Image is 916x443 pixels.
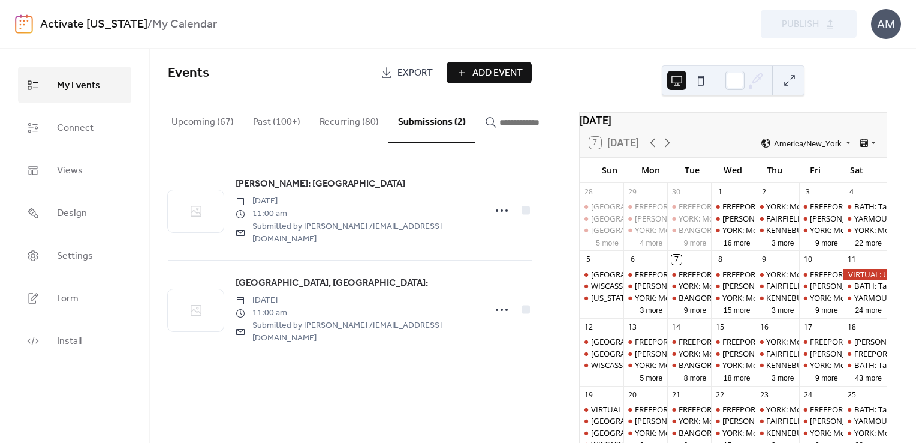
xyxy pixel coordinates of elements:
[635,269,842,280] div: FREEPORT: AM and PM Rush Hour Brigade. Click for times!
[715,187,725,197] div: 1
[236,319,477,345] span: Submitted by [PERSON_NAME] / [EMAIL_ADDRESS][DOMAIN_NAME]
[803,255,813,265] div: 10
[623,213,667,224] div: WELLS: NO I.C.E in Wells
[799,280,843,291] div: WELLS: NO I.C.E in Wells
[236,276,428,291] a: [GEOGRAPHIC_DATA], [GEOGRAPHIC_DATA]:
[667,427,711,438] div: BANGOR: Weekly peaceful protest
[18,67,131,103] a: My Events
[766,348,860,359] div: FAIRFIELD: Stop The Coup
[843,336,887,347] div: WELLS: Nor ICE in Wells! Nor Kings!
[871,9,901,39] div: AM
[679,415,861,426] div: YORK: Morning Resistance at [GEOGRAPHIC_DATA]
[810,237,843,248] button: 9 more
[774,139,842,147] span: America/New_York
[843,427,887,438] div: YORK: Morning Resistance at Town Center
[18,109,131,146] a: Connect
[799,225,843,235] div: YORK: Morning Resistance at Town Center
[846,187,857,197] div: 4
[162,97,243,142] button: Upcoming (67)
[635,427,817,438] div: YORK: Morning Resistance at [GEOGRAPHIC_DATA]
[667,280,711,291] div: YORK: Morning Resistance at Town Center
[310,97,388,142] button: Recurring (80)
[679,225,801,235] div: BANGOR: Weekly peaceful protest
[766,292,854,303] div: KENNEBUNK: Stand Out
[843,360,887,370] div: BATH: Tabling at the Bath Farmers Market
[722,292,905,303] div: YORK: Morning Resistance at [GEOGRAPHIC_DATA]
[679,201,874,212] div: FREEPORT: VISIBILITY FREEPORT Stand for Democracy!
[755,213,799,224] div: FAIRFIELD: Stop The Coup
[766,213,860,224] div: FAIRFIELD: Stop The Coup
[799,415,843,426] div: WELLS: NO I.C.E in Wells
[755,360,799,370] div: KENNEBUNK: Stand Out
[667,348,711,359] div: YORK: Morning Resistance at Town Center
[679,269,874,280] div: FREEPORT: VISIBILITY FREEPORT Stand for Democracy!
[635,348,799,359] div: [PERSON_NAME]: NO I.C.E in [PERSON_NAME]
[755,269,799,280] div: YORK: Morning Resistance at Town Center
[711,415,755,426] div: WELLS: NO I.C.E in Wells
[799,213,843,224] div: WELLS: NO I.C.E in Wells
[803,322,813,333] div: 17
[719,237,755,248] button: 16 more
[472,66,523,80] span: Add Event
[57,161,83,180] span: Views
[679,348,861,359] div: YORK: Morning Resistance at [GEOGRAPHIC_DATA]
[711,427,755,438] div: YORK: Morning Resistance at Town Center
[236,195,477,208] span: [DATE]
[799,360,843,370] div: YORK: Morning Resistance at Town Center
[843,201,887,212] div: BATH: Tabling at the Bath Farmers Market
[846,322,857,333] div: 18
[635,225,817,235] div: YORK: Morning Resistance at [GEOGRAPHIC_DATA]
[635,404,842,415] div: FREEPORT: AM and PM Rush Hour Brigade. Click for times!
[810,372,843,383] button: 9 more
[635,292,817,303] div: YORK: Morning Resistance at [GEOGRAPHIC_DATA]
[667,213,711,224] div: YORK: Morning Resistance at Town Center
[722,427,905,438] div: YORK: Morning Resistance at [GEOGRAPHIC_DATA]
[799,427,843,438] div: YORK: Morning Resistance at Town Center
[671,187,682,197] div: 30
[722,348,886,359] div: [PERSON_NAME]: NO I.C.E in [PERSON_NAME]
[803,187,813,197] div: 3
[679,360,801,370] div: BANGOR: Weekly peaceful protest
[719,304,755,315] button: 15 more
[591,237,623,248] button: 5 more
[591,213,872,224] div: [GEOGRAPHIC_DATA]: Canvass with [US_STATE] Dems in [GEOGRAPHIC_DATA]
[580,336,623,347] div: BELFAST: Support Palestine Weekly Standout
[755,415,799,426] div: FAIRFIELD: Stop The Coup
[628,187,638,197] div: 29
[711,280,755,291] div: WELLS: NO I.C.E in Wells
[667,225,711,235] div: BANGOR: Weekly peaceful protest
[711,348,755,359] div: WELLS: NO I.C.E in Wells
[236,307,477,319] span: 11:00 am
[671,255,682,265] div: 7
[671,390,682,400] div: 21
[57,332,82,351] span: Install
[667,292,711,303] div: BANGOR: Weekly peaceful protest
[755,280,799,291] div: FAIRFIELD: Stop The Coup
[57,289,79,308] span: Form
[851,304,887,315] button: 24 more
[722,269,857,280] div: FREEPORT: Visibility Brigade Standout
[18,194,131,231] a: Design
[755,348,799,359] div: FAIRFIELD: Stop The Coup
[767,372,799,383] button: 3 more
[711,213,755,224] div: WELLS: NO I.C.E in Wells
[667,201,711,212] div: FREEPORT: VISIBILITY FREEPORT Stand for Democracy!
[18,237,131,274] a: Settings
[236,294,477,307] span: [DATE]
[843,415,887,426] div: YARMOUTH: Saturday Weekly Rally - Resist Hate - Support Democracy
[623,269,667,280] div: FREEPORT: AM and PM Rush Hour Brigade. Click for times!
[843,292,887,303] div: YARMOUTH: Saturday Weekly Rally - Resist Hate - Support Democracy
[591,280,828,291] div: WISCASSET: Community Stand Up - Being a Good Human Matters!
[722,213,886,224] div: [PERSON_NAME]: NO I.C.E in [PERSON_NAME]
[799,292,843,303] div: YORK: Morning Resistance at Town Center
[57,119,94,137] span: Connect
[623,201,667,212] div: FREEPORT: AM and PM Rush Hour Brigade. Click for times!
[236,208,477,220] span: 11:00 am
[843,348,887,359] div: FREEPORT: No Kings 2.0 Rally
[635,415,799,426] div: [PERSON_NAME]: NO I.C.E in [PERSON_NAME]
[755,336,799,347] div: YORK: Morning Resistance at Town Center
[667,415,711,426] div: YORK: Morning Resistance at Town Center
[722,336,857,347] div: FREEPORT: Visibility Brigade Standout
[667,360,711,370] div: BANGOR: Weekly peaceful protest
[799,348,843,359] div: WELLS: NO I.C.E in Wells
